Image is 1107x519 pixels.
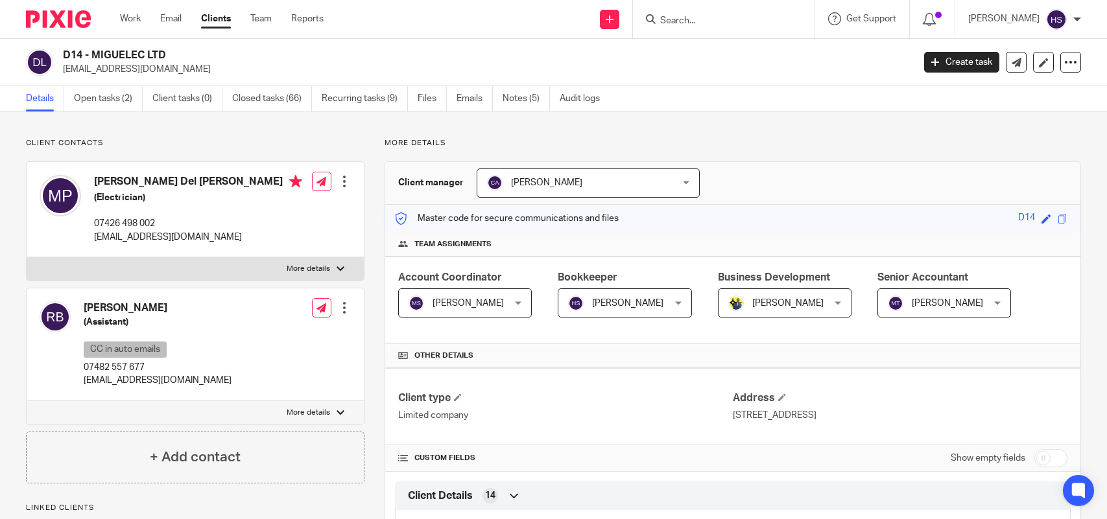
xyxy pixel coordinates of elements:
span: [PERSON_NAME] [752,299,824,308]
p: Linked clients [26,503,364,513]
h5: (Electrician) [94,191,302,204]
a: Clients [201,12,231,25]
h4: Address [733,391,1067,405]
p: More details [287,264,330,274]
p: [STREET_ADDRESS] [733,409,1067,422]
a: Closed tasks (66) [232,86,312,111]
p: More details [287,408,330,418]
p: CC in auto emails [84,341,167,358]
span: Other details [414,351,473,361]
p: [EMAIL_ADDRESS][DOMAIN_NAME] [94,231,302,244]
span: Senior Accountant [877,272,968,283]
span: [PERSON_NAME] [592,299,663,308]
a: Emails [457,86,493,111]
a: Details [26,86,64,111]
img: svg%3E [40,175,81,216]
div: D14 [1018,211,1035,226]
img: svg%3E [1046,9,1067,30]
p: Limited company [398,409,733,422]
a: Client tasks (0) [152,86,222,111]
a: Work [120,12,141,25]
img: svg%3E [888,295,903,311]
p: Master code for secure communications and files [395,212,619,225]
a: Reports [291,12,324,25]
h3: Client manager [398,176,464,189]
span: Get Support [846,14,896,23]
h4: CUSTOM FIELDS [398,453,733,463]
label: Show empty fields [951,452,1025,465]
input: Search [659,16,776,27]
span: Client Details [408,489,473,503]
h2: D14 - MIGUELEC LTD [63,49,736,62]
a: Team [250,12,272,25]
a: Create task [924,52,999,73]
span: Bookkeeper [558,272,617,283]
a: Audit logs [560,86,610,111]
img: svg%3E [568,295,584,311]
p: More details [385,138,1081,148]
p: Client contacts [26,138,364,148]
p: [EMAIL_ADDRESS][DOMAIN_NAME] [84,374,232,387]
h4: + Add contact [150,447,241,467]
a: Files [418,86,447,111]
span: Team assignments [414,239,492,249]
h4: Client type [398,391,733,405]
span: 14 [485,489,495,502]
span: Business Development [718,272,830,283]
h4: [PERSON_NAME] [84,301,232,315]
img: svg%3E [40,301,71,332]
i: Primary [289,175,302,188]
h5: (Assistant) [84,316,232,329]
img: svg%3E [409,295,424,311]
img: Pixie [26,10,91,28]
img: Dennis-Starbridge.jpg [728,295,744,311]
p: [PERSON_NAME] [968,12,1040,25]
a: Recurring tasks (9) [322,86,408,111]
p: 07426 498 002 [94,217,302,230]
p: [EMAIL_ADDRESS][DOMAIN_NAME] [63,63,905,76]
span: [PERSON_NAME] [433,299,504,308]
a: Email [160,12,182,25]
p: 07482 557 677 [84,361,232,374]
span: [PERSON_NAME] [912,299,983,308]
img: svg%3E [487,175,503,190]
span: [PERSON_NAME] [511,178,582,187]
img: svg%3E [26,49,53,76]
h4: [PERSON_NAME] Del [PERSON_NAME] [94,175,302,191]
a: Open tasks (2) [74,86,143,111]
span: Account Coordinator [398,272,502,283]
a: Notes (5) [503,86,550,111]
